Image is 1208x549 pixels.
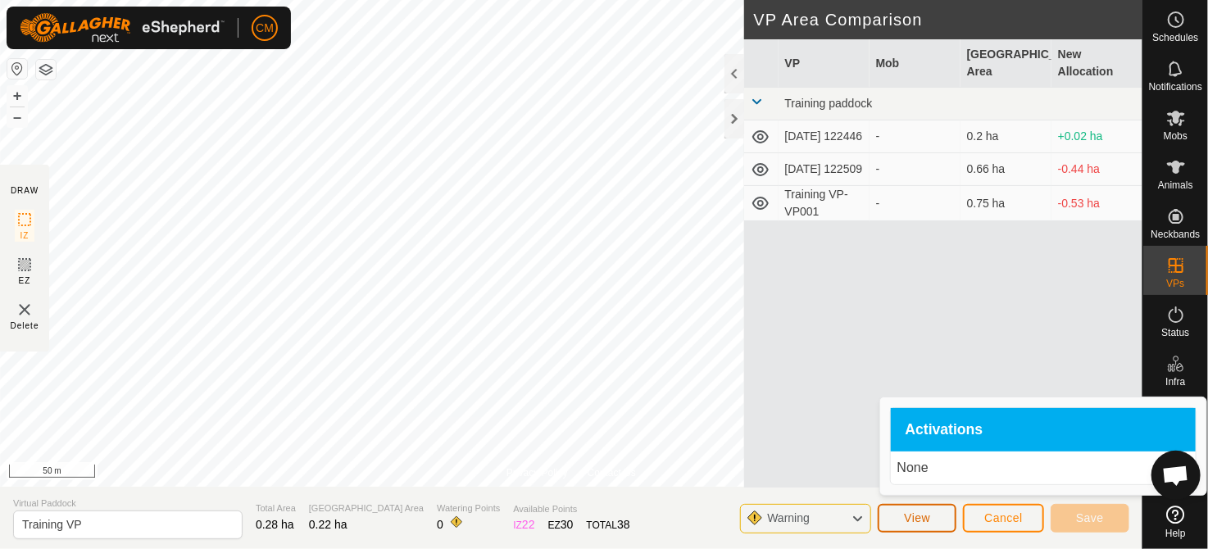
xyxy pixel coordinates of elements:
[1149,82,1202,92] span: Notifications
[1165,529,1186,538] span: Help
[960,153,1051,186] td: 0.66 ha
[561,518,574,531] span: 30
[960,120,1051,153] td: 0.2 ha
[513,502,629,516] span: Available Points
[1158,180,1193,190] span: Animals
[1164,131,1188,141] span: Mobs
[897,458,1189,478] p: None
[11,320,39,332] span: Delete
[513,516,534,533] div: IZ
[1143,499,1208,545] a: Help
[19,274,31,287] span: EZ
[1051,153,1142,186] td: -0.44 ha
[876,195,954,212] div: -
[878,504,956,533] button: View
[754,10,1142,29] h2: VP Area Comparison
[20,229,30,242] span: IZ
[906,423,983,438] span: Activations
[36,60,56,79] button: Map Layers
[1051,39,1142,88] th: New Allocation
[522,518,535,531] span: 22
[617,518,630,531] span: 38
[7,107,27,127] button: –
[588,465,636,480] a: Contact Us
[1076,511,1104,524] span: Save
[1161,328,1189,338] span: Status
[960,39,1051,88] th: [GEOGRAPHIC_DATA] Area
[1165,377,1185,387] span: Infra
[779,39,870,88] th: VP
[876,161,954,178] div: -
[256,20,274,37] span: CM
[437,501,500,515] span: Watering Points
[20,13,225,43] img: Gallagher Logo
[1151,451,1201,500] div: Open chat
[13,497,243,510] span: Virtual Paddock
[437,518,443,531] span: 0
[1051,120,1142,153] td: +0.02 ha
[960,186,1051,221] td: 0.75 ha
[7,59,27,79] button: Reset Map
[785,97,873,110] span: Training paddock
[1051,186,1142,221] td: -0.53 ha
[1151,229,1200,239] span: Neckbands
[963,504,1044,533] button: Cancel
[11,184,39,197] div: DRAW
[876,128,954,145] div: -
[779,186,870,221] td: Training VP-VP001
[870,39,960,88] th: Mob
[1166,279,1184,288] span: VPs
[506,465,568,480] a: Privacy Policy
[1152,33,1198,43] span: Schedules
[1051,504,1129,533] button: Save
[779,153,870,186] td: [DATE] 122509
[309,518,347,531] span: 0.22 ha
[15,300,34,320] img: VP
[767,511,810,524] span: Warning
[256,518,294,531] span: 0.28 ha
[779,120,870,153] td: [DATE] 122446
[587,516,630,533] div: TOTAL
[904,511,930,524] span: View
[309,501,424,515] span: [GEOGRAPHIC_DATA] Area
[548,516,574,533] div: EZ
[7,86,27,106] button: +
[256,501,296,515] span: Total Area
[984,511,1023,524] span: Cancel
